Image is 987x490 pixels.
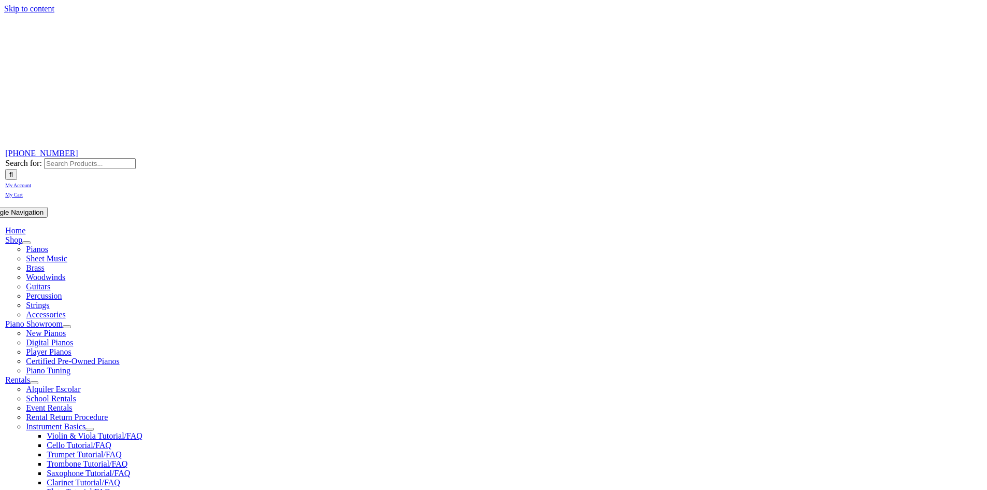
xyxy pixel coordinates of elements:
a: New Pianos [26,329,66,338]
a: Trumpet Tutorial/FAQ [47,450,121,459]
a: Event Rentals [26,403,72,412]
a: Cello Tutorial/FAQ [47,441,111,450]
a: Player Pianos [26,347,71,356]
a: School Rentals [26,394,76,403]
a: Clarinet Tutorial/FAQ [47,478,120,487]
input: Search Products... [44,158,136,169]
a: Brass [26,263,45,272]
span: My Account [5,183,31,188]
input: Search [5,169,17,180]
button: Open submenu of Rentals [30,381,38,384]
a: Guitars [26,282,50,291]
a: My Account [5,180,31,189]
button: Open submenu of Instrument Basics [85,428,94,431]
a: Shop [5,235,22,244]
button: Open submenu of Shop [22,241,31,244]
a: My Cart [5,189,23,198]
a: Piano Tuning [26,366,70,375]
a: Woodwinds [26,273,65,282]
a: Certified Pre-Owned Pianos [26,357,119,366]
a: Rentals [5,375,30,384]
a: Digital Pianos [26,338,73,347]
a: Skip to content [4,4,54,13]
a: Rental Return Procedure [26,413,108,422]
a: Percussion [26,291,62,300]
a: Piano Showroom [5,319,63,328]
a: [PHONE_NUMBER] [5,149,78,158]
span: Search for: [5,159,42,167]
a: Accessories [26,310,65,319]
a: Alquiler Escolar [26,385,80,394]
button: Open submenu of Piano Showroom [63,325,71,328]
a: Strings [26,301,49,310]
a: Trombone Tutorial/FAQ [47,459,127,468]
a: Instrument Basics [26,422,85,431]
a: Saxophone Tutorial/FAQ [47,469,130,478]
a: Sheet Music [26,254,67,263]
a: Home [5,226,25,235]
a: Violin & Viola Tutorial/FAQ [47,431,142,440]
a: Pianos [26,245,48,254]
span: My Cart [5,192,23,198]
